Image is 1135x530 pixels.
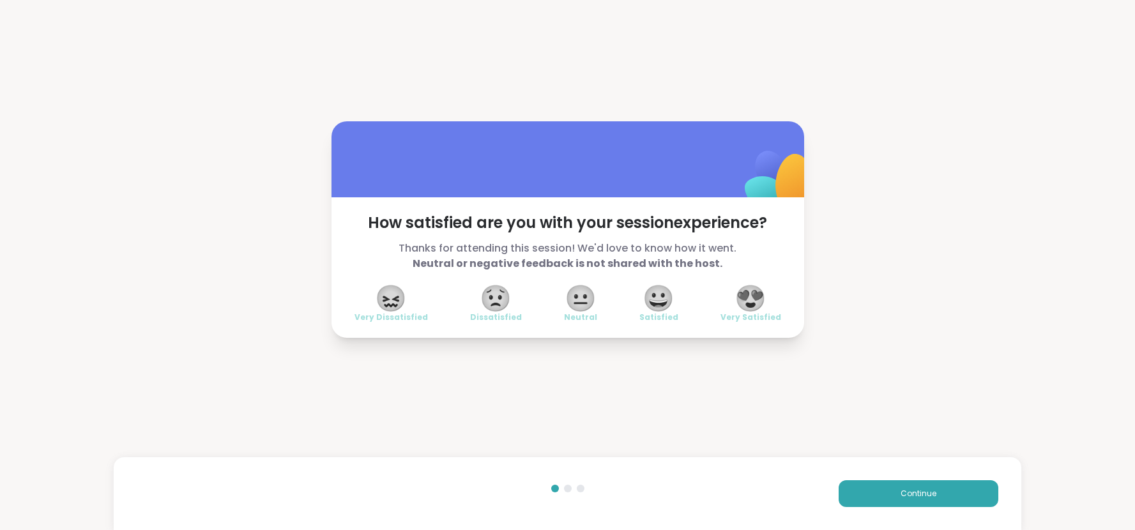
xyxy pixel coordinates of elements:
[375,287,407,310] span: 😖
[720,312,781,322] span: Very Satisfied
[354,312,428,322] span: Very Dissatisfied
[715,117,842,245] img: ShareWell Logomark
[413,256,722,271] b: Neutral or negative feedback is not shared with the host.
[354,241,781,271] span: Thanks for attending this session! We'd love to know how it went.
[839,480,998,507] button: Continue
[565,287,597,310] span: 😐
[901,488,936,499] span: Continue
[735,287,766,310] span: 😍
[480,287,512,310] span: 😟
[354,213,781,233] span: How satisfied are you with your session experience?
[470,312,522,322] span: Dissatisfied
[643,287,674,310] span: 😀
[564,312,597,322] span: Neutral
[639,312,678,322] span: Satisfied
